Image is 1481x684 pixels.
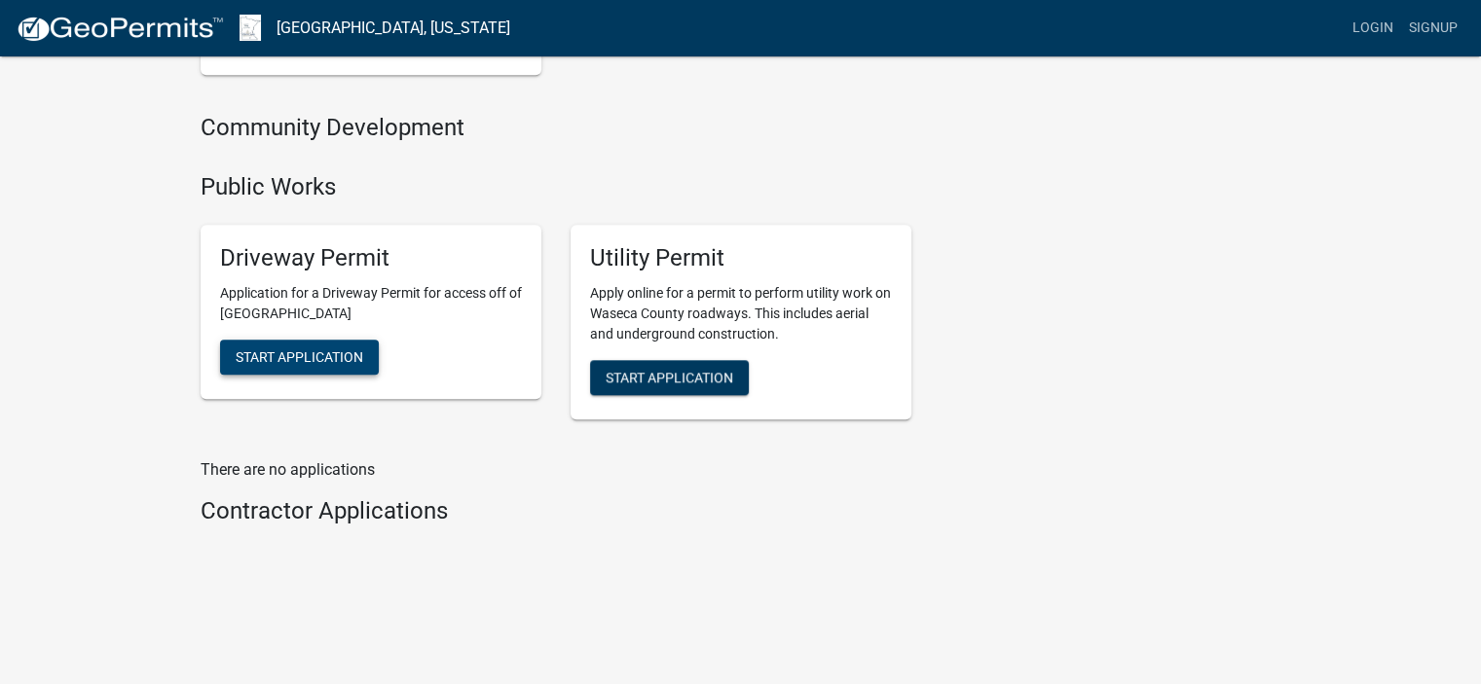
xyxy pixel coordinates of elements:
[1345,10,1401,47] a: Login
[201,497,911,525] h4: Contractor Applications
[606,370,733,385] span: Start Application
[201,173,911,201] h4: Public Works
[240,15,261,41] img: Waseca County, Minnesota
[201,458,911,482] p: There are no applications
[236,349,363,365] span: Start Application
[220,244,522,272] h5: Driveway Permit
[201,497,911,533] wm-workflow-list-section: Contractor Applications
[277,12,510,45] a: [GEOGRAPHIC_DATA], [US_STATE]
[201,114,911,142] h4: Community Development
[220,283,522,324] p: Application for a Driveway Permit for access off of [GEOGRAPHIC_DATA]
[1401,10,1465,47] a: Signup
[590,244,892,272] h5: Utility Permit
[590,283,892,344] p: Apply online for a permit to perform utility work on Waseca County roadways. This includes aerial...
[590,360,749,395] button: Start Application
[220,340,379,375] button: Start Application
